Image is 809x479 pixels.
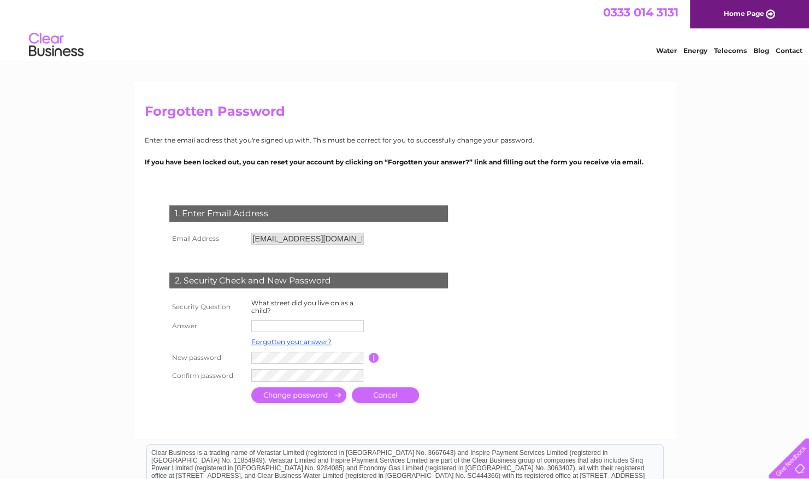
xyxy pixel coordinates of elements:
[145,157,665,167] p: If you have been locked out, you can reset your account by clicking on “Forgotten your answer?” l...
[167,349,249,367] th: New password
[251,299,353,315] label: What street did you live on as a child?
[167,230,249,247] th: Email Address
[169,205,448,222] div: 1. Enter Email Address
[656,46,677,55] a: Water
[28,28,84,62] img: logo.png
[369,353,379,363] input: Information
[145,104,665,125] h2: Forgotten Password
[147,6,663,53] div: Clear Business is a trading name of Verastar Limited (registered in [GEOGRAPHIC_DATA] No. 3667643...
[167,366,249,385] th: Confirm password
[251,338,332,346] a: Forgotten your answer?
[714,46,747,55] a: Telecoms
[251,387,346,403] input: Submit
[169,273,448,289] div: 2. Security Check and New Password
[683,46,707,55] a: Energy
[167,317,249,335] th: Answer
[603,5,678,19] a: 0333 014 3131
[776,46,802,55] a: Contact
[167,297,249,317] th: Security Question
[352,387,419,403] a: Cancel
[145,135,665,145] p: Enter the email address that you're signed up with. This must be correct for you to successfully ...
[753,46,769,55] a: Blog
